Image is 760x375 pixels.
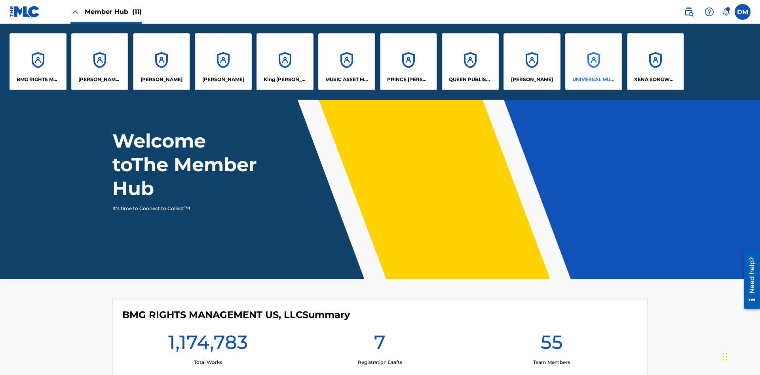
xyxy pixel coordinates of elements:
p: QUEEN PUBLISHA [449,76,492,83]
p: Team Members [533,359,570,366]
h4: BMG RIGHTS MANAGEMENT US, LLC [122,309,350,321]
div: User Menu [735,4,750,20]
h1: Welcome to The Member Hub [112,129,260,200]
img: search [684,7,693,17]
img: MLC Logo [9,6,40,17]
p: It's time to Connect to Collect™! [112,205,250,212]
p: XENA SONGWRITER [634,76,677,83]
div: Notifications [722,8,730,16]
a: AccountsUNIVERSAL MUSIC PUB GROUP [565,33,622,90]
iframe: Resource Center [738,248,760,313]
p: EYAMA MCSINGER [202,76,244,83]
div: Drag [723,345,728,369]
a: AccountsMUSIC ASSET MANAGEMENT (MAM) [318,33,375,90]
a: Accounts[PERSON_NAME] [195,33,252,90]
p: ELVIS COSTELLO [141,76,182,83]
p: PRINCE MCTESTERSON [387,76,430,83]
img: Close [70,7,80,17]
p: BMG RIGHTS MANAGEMENT US, LLC [17,76,60,83]
p: Total Works [194,359,222,366]
a: AccountsKing [PERSON_NAME] [256,33,313,90]
a: Accounts[PERSON_NAME] [133,33,190,90]
h1: 7 [374,330,386,359]
p: CLEO SONGWRITER [78,76,122,83]
h1: 1,174,783 [168,330,248,359]
p: UNIVERSAL MUSIC PUB GROUP [572,76,616,83]
img: help [705,7,714,17]
a: AccountsPRINCE [PERSON_NAME] [380,33,437,90]
p: RONALD MCTESTERSON [511,76,553,83]
a: Accounts[PERSON_NAME] [503,33,560,90]
a: Public Search [681,4,697,20]
p: King McTesterson [264,76,307,83]
span: (11) [132,8,142,15]
a: AccountsBMG RIGHTS MANAGEMENT US, LLC [9,33,66,90]
p: Registration Drafts [358,359,402,366]
div: Help [701,4,717,20]
a: AccountsXENA SONGWRITER [627,33,684,90]
iframe: Chat Widget [720,337,760,375]
h1: 55 [541,330,563,359]
a: AccountsQUEEN PUBLISHA [442,33,499,90]
p: MUSIC ASSET MANAGEMENT (MAM) [325,76,369,83]
span: Member Hub [85,7,142,16]
a: Accounts[PERSON_NAME] SONGWRITER [71,33,128,90]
